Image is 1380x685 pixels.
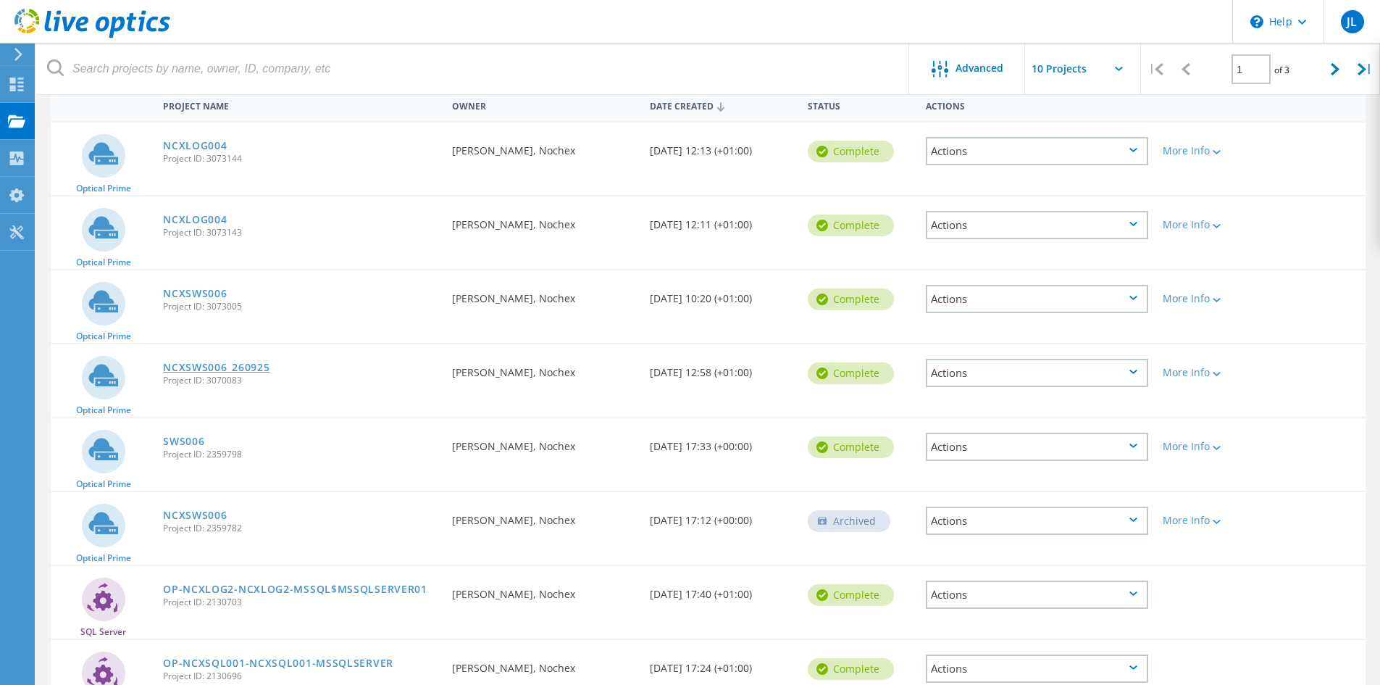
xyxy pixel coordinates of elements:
div: [PERSON_NAME], Nochex [445,196,642,244]
span: Optical Prime [76,332,131,341]
span: Project ID: 2130696 [163,672,438,681]
div: Archived [808,510,890,532]
div: Actions [926,285,1148,313]
span: Project ID: 3073143 [163,228,438,237]
span: Project ID: 3073005 [163,302,438,311]
div: More Info [1163,294,1253,304]
div: Owner [445,91,642,118]
div: Project Name [156,91,445,118]
span: Optical Prime [76,480,131,489]
div: More Info [1163,441,1253,452]
span: of 3 [1274,64,1289,76]
span: Project ID: 3070083 [163,376,438,385]
div: More Info [1163,368,1253,378]
span: Project ID: 3073144 [163,154,438,163]
span: Project ID: 2359798 [163,450,438,459]
span: JL [1347,16,1357,28]
a: OP-NCXLOG2-NCXLOG2-MSSQL$MSSQLSERVER01 [163,584,427,594]
span: Advanced [955,63,1003,73]
div: [DATE] 10:20 (+01:00) [643,270,800,318]
div: Complete [808,584,894,606]
div: Actions [926,359,1148,387]
div: Complete [808,215,894,236]
div: Actions [919,91,1155,118]
div: [PERSON_NAME], Nochex [445,566,642,614]
div: [PERSON_NAME], Nochex [445,492,642,540]
div: More Info [1163,515,1253,526]
span: Optical Prime [76,184,131,193]
div: [PERSON_NAME], Nochex [445,123,642,170]
div: | [1141,43,1171,95]
div: [DATE] 17:40 (+01:00) [643,566,800,614]
div: [DATE] 12:11 (+01:00) [643,196,800,244]
div: Actions [926,655,1148,683]
div: [PERSON_NAME], Nochex [445,418,642,466]
span: SQL Server [80,628,126,636]
a: OP-NCXSQL001-NCXSQL001-MSSQLSERVER [163,658,393,668]
div: [DATE] 12:13 (+01:00) [643,123,800,170]
a: NCXSWS006 [163,288,227,299]
a: Live Optics Dashboard [14,30,170,41]
div: [PERSON_NAME], Nochex [445,344,642,392]
span: Project ID: 2130703 [163,598,438,607]
div: Complete [808,362,894,384]
span: Project ID: 2359782 [163,524,438,533]
div: Complete [808,436,894,458]
div: Complete [808,141,894,162]
div: Actions [926,137,1148,165]
span: Optical Prime [76,554,131,562]
a: SWS006 [163,436,204,447]
span: Optical Prime [76,258,131,267]
div: Actions [926,581,1148,609]
div: [PERSON_NAME], Nochex [445,270,642,318]
svg: \n [1250,15,1263,28]
div: [DATE] 17:33 (+00:00) [643,418,800,466]
div: [DATE] 17:12 (+00:00) [643,492,800,540]
div: More Info [1163,220,1253,230]
div: Actions [926,211,1148,239]
a: NCXSWS006_260925 [163,362,269,373]
div: | [1350,43,1380,95]
div: Actions [926,507,1148,535]
a: NCXSWS006 [163,510,227,520]
div: Complete [808,288,894,310]
div: Status [800,91,919,118]
span: Optical Prime [76,406,131,415]
a: NCXLOG004 [163,215,227,225]
div: Actions [926,433,1148,461]
div: Complete [808,658,894,680]
input: Search projects by name, owner, ID, company, etc [36,43,910,94]
div: Date Created [643,91,800,119]
a: NCXLOG004 [163,141,227,151]
div: More Info [1163,146,1253,156]
div: [DATE] 12:58 (+01:00) [643,344,800,392]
